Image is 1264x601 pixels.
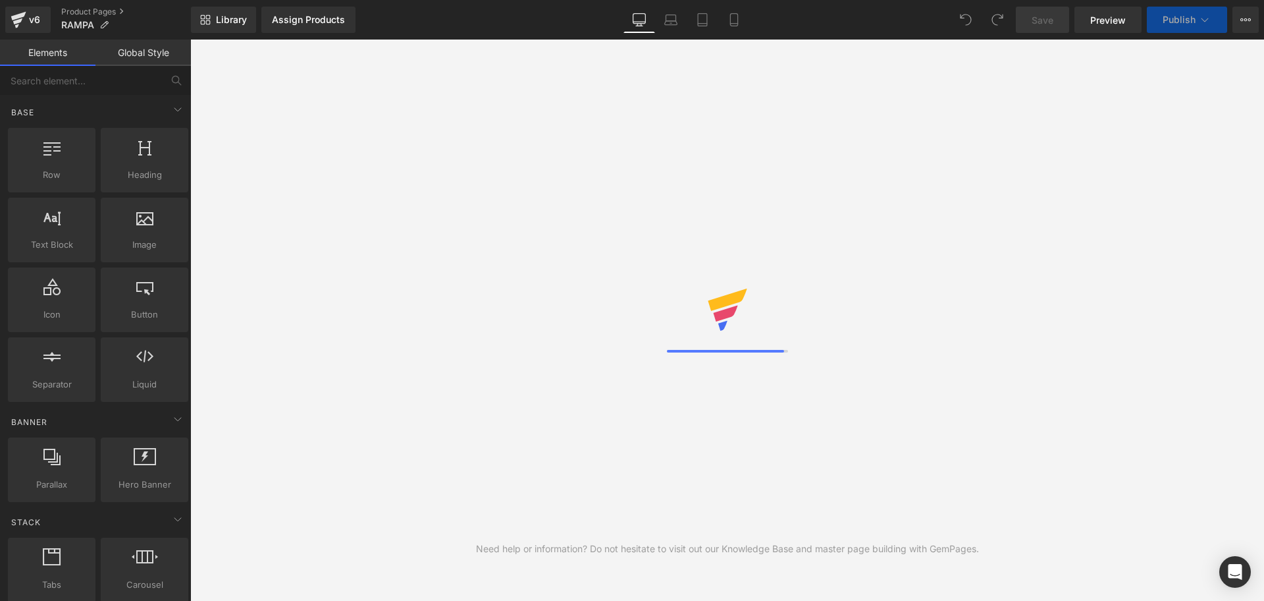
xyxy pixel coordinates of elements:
span: Button [105,308,184,322]
span: Preview [1090,13,1126,27]
a: Preview [1074,7,1142,33]
a: New Library [191,7,256,33]
a: Global Style [95,40,191,66]
a: Mobile [718,7,750,33]
span: Icon [12,308,92,322]
span: RAMPA [61,20,94,30]
a: Desktop [623,7,655,33]
a: Product Pages [61,7,191,17]
span: Separator [12,378,92,391]
span: Publish [1163,14,1196,25]
div: Assign Products [272,14,345,25]
button: Redo [984,7,1011,33]
span: Tabs [12,578,92,592]
span: Image [105,238,184,252]
span: Save [1032,13,1053,27]
a: v6 [5,7,51,33]
span: Row [12,168,92,182]
button: Undo [953,7,979,33]
span: Heading [105,168,184,182]
a: Tablet [687,7,718,33]
span: Base [10,106,36,119]
span: Carousel [105,578,184,592]
div: Need help or information? Do not hesitate to visit out our Knowledge Base and master page buildin... [476,542,979,556]
span: Library [216,14,247,26]
button: Publish [1147,7,1227,33]
span: Banner [10,416,49,428]
span: Stack [10,516,42,529]
div: Open Intercom Messenger [1219,556,1251,588]
span: Hero Banner [105,478,184,492]
span: Liquid [105,378,184,391]
span: Text Block [12,238,92,252]
span: Parallax [12,478,92,492]
a: Laptop [655,7,687,33]
button: More [1232,7,1259,33]
div: v6 [26,11,43,28]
